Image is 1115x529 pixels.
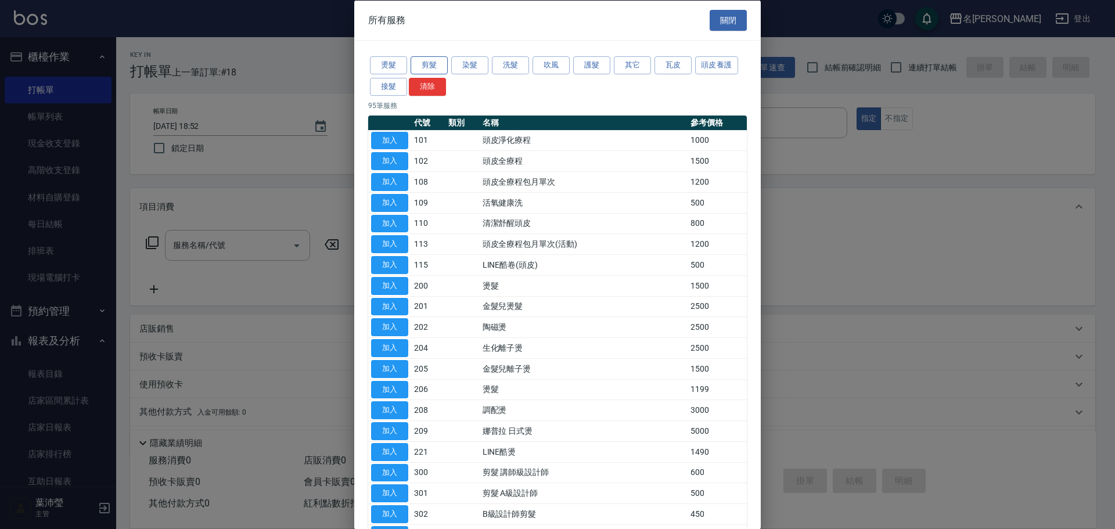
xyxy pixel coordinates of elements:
td: 剪髮 講師級設計師 [480,462,688,483]
button: 加入 [371,442,408,460]
button: 加入 [371,318,408,336]
td: 800 [688,213,747,234]
td: 202 [411,316,445,337]
button: 剪髮 [411,56,448,74]
td: 300 [411,462,445,483]
td: 剪髮 A級設計師 [480,483,688,503]
td: 頭皮全療程包月單次(活動) [480,233,688,254]
td: 2500 [688,337,747,358]
td: 600 [688,462,747,483]
td: 113 [411,233,445,254]
td: 1490 [688,441,747,462]
button: 加入 [371,359,408,377]
td: 115 [411,254,445,275]
td: 221 [411,441,445,462]
button: 關閉 [710,9,747,31]
button: 加入 [371,276,408,294]
button: 其它 [614,56,651,74]
td: 清潔舒醒頭皮 [480,213,688,234]
button: 加入 [371,422,408,440]
button: 加入 [371,505,408,523]
td: 1500 [688,150,747,171]
td: 陶磁燙 [480,316,688,337]
button: 加入 [371,193,408,211]
td: LINE酷燙 [480,441,688,462]
td: 302 [411,503,445,524]
td: 500 [688,483,747,503]
td: 209 [411,420,445,441]
td: 燙髮 [480,379,688,400]
td: 燙髮 [480,275,688,296]
td: 110 [411,213,445,234]
button: 加入 [371,235,408,253]
td: 1500 [688,275,747,296]
button: 加入 [371,401,408,419]
button: 洗髮 [492,56,529,74]
th: 參考價格 [688,115,747,130]
td: 1199 [688,379,747,400]
td: 1200 [688,233,747,254]
td: 1500 [688,358,747,379]
td: 204 [411,337,445,358]
td: 208 [411,400,445,420]
button: 加入 [371,256,408,274]
td: 102 [411,150,445,171]
td: 201 [411,296,445,317]
td: 活氧健康洗 [480,192,688,213]
td: 101 [411,130,445,151]
td: 頭皮淨化療程 [480,130,688,151]
td: 500 [688,192,747,213]
td: 調配燙 [480,400,688,420]
td: 108 [411,171,445,192]
button: 加入 [371,297,408,315]
td: 生化離子燙 [480,337,688,358]
button: 吹風 [533,56,570,74]
td: B級設計師剪髮 [480,503,688,524]
button: 加入 [371,214,408,232]
td: 1200 [688,171,747,192]
td: 金髮兒離子燙 [480,358,688,379]
td: 1000 [688,130,747,151]
th: 名稱 [480,115,688,130]
p: 95 筆服務 [368,100,747,110]
th: 類別 [445,115,480,130]
td: 娜普拉 日式燙 [480,420,688,441]
button: 護髮 [573,56,610,74]
button: 燙髮 [370,56,407,74]
td: 2500 [688,316,747,337]
td: 頭皮全療程包月單次 [480,171,688,192]
td: 205 [411,358,445,379]
button: 瓦皮 [654,56,692,74]
td: 金髮兒燙髮 [480,296,688,317]
button: 加入 [371,484,408,502]
td: 200 [411,275,445,296]
button: 清除 [409,77,446,95]
button: 加入 [371,131,408,149]
button: 接髮 [370,77,407,95]
td: 5000 [688,420,747,441]
td: 301 [411,483,445,503]
td: 109 [411,192,445,213]
th: 代號 [411,115,445,130]
button: 加入 [371,380,408,398]
td: 500 [688,254,747,275]
td: 2500 [688,296,747,317]
td: 450 [688,503,747,524]
td: 頭皮全療程 [480,150,688,171]
span: 所有服務 [368,14,405,26]
td: 206 [411,379,445,400]
button: 染髮 [451,56,488,74]
td: 3000 [688,400,747,420]
td: LINE酷卷(頭皮) [480,254,688,275]
button: 加入 [371,152,408,170]
button: 加入 [371,339,408,357]
button: 頭皮養護 [695,56,738,74]
button: 加入 [371,173,408,191]
button: 加入 [371,463,408,481]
